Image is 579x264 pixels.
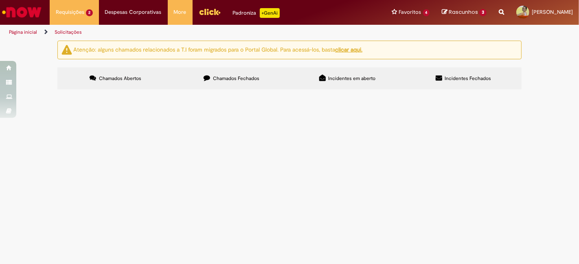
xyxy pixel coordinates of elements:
[105,8,162,16] span: Despesas Corporativas
[329,75,376,82] span: Incidentes em aberto
[445,75,491,82] span: Incidentes Fechados
[213,75,259,82] span: Chamados Fechados
[6,25,380,40] ul: Trilhas de página
[55,29,82,35] a: Solicitações
[423,9,430,16] span: 4
[532,9,573,15] span: [PERSON_NAME]
[260,8,280,18] p: +GenAi
[199,6,221,18] img: click_logo_yellow_360x200.png
[1,4,43,20] img: ServiceNow
[9,29,37,35] a: Página inicial
[449,8,478,16] span: Rascunhos
[233,8,280,18] div: Padroniza
[442,9,487,16] a: Rascunhos
[174,8,186,16] span: More
[335,46,362,53] a: clicar aqui.
[56,8,84,16] span: Requisições
[479,9,487,16] span: 3
[399,8,421,16] span: Favoritos
[86,9,93,16] span: 2
[73,46,362,53] ng-bind-html: Atenção: alguns chamados relacionados a T.I foram migrados para o Portal Global. Para acessá-los,...
[99,75,141,82] span: Chamados Abertos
